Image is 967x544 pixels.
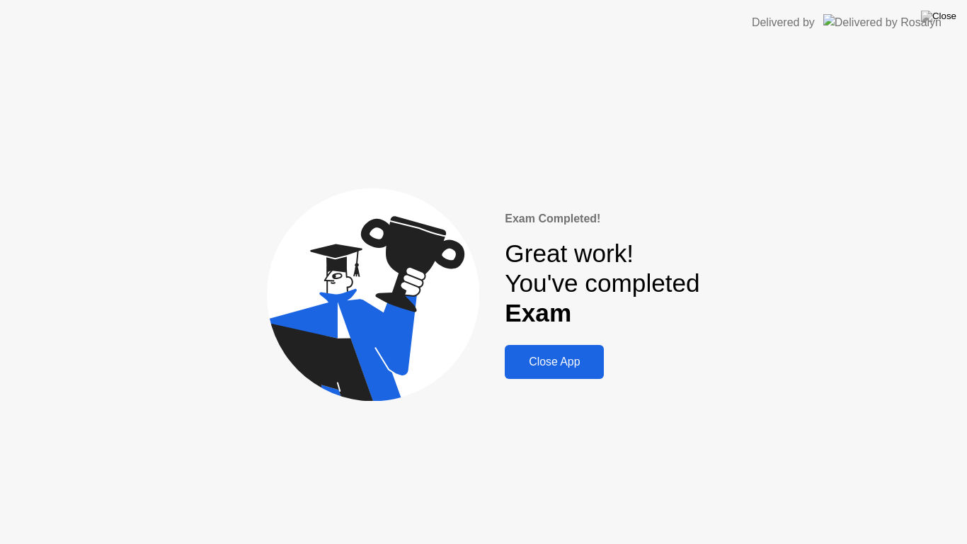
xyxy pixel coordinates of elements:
div: Close App [509,356,600,368]
button: Close App [505,345,604,379]
b: Exam [505,299,571,327]
img: Delivered by Rosalyn [823,14,942,30]
img: Close [921,11,956,22]
div: Exam Completed! [505,210,699,227]
div: Delivered by [752,14,815,31]
div: Great work! You've completed [505,239,699,329]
